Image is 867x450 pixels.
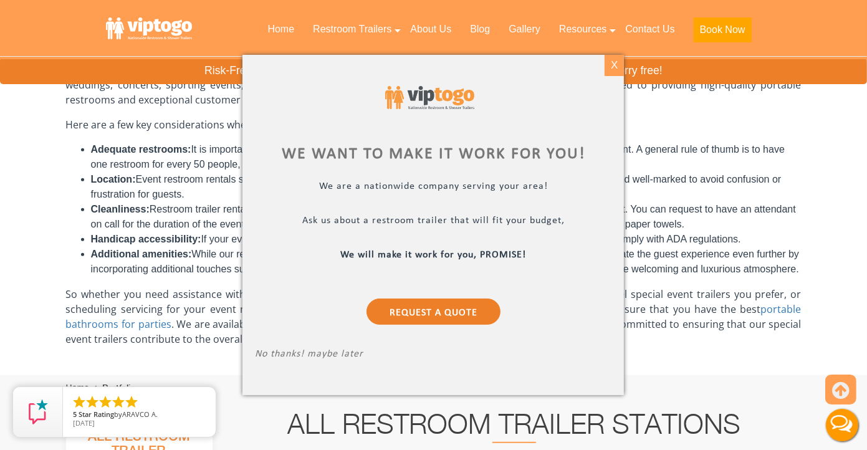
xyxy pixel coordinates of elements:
a: Request a Quote [366,299,501,325]
li:  [72,395,87,409]
p: Ask us about a restroom trailer that will fit your budget, [255,215,611,229]
span: by [73,411,206,419]
li:  [98,395,113,409]
li:  [85,395,100,409]
span: Star Rating [79,409,114,419]
b: We will make it work for you, PROMISE! [340,250,526,260]
img: Review Rating [26,400,50,424]
img: viptogo logo [385,86,474,108]
li:  [124,395,139,409]
p: We are a nationwide company serving your area! [255,181,611,195]
span: [DATE] [73,418,95,428]
span: 5 [73,409,77,419]
div: We want to make it work for you! [255,147,611,162]
li:  [111,395,126,409]
span: ARAVCO A. [122,409,158,419]
p: No thanks! maybe later [255,348,611,363]
button: Live Chat [817,400,867,450]
div: X [605,55,624,76]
